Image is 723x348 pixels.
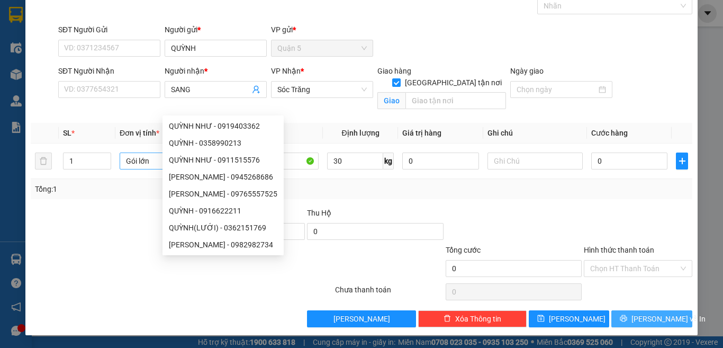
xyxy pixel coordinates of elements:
[620,315,627,323] span: printer
[341,129,379,137] span: Định lượng
[537,315,545,323] span: save
[126,153,209,169] span: Gói lớn
[402,153,478,169] input: 0
[611,310,692,327] button: printer[PERSON_NAME] và In
[162,219,284,236] div: QUỲNH(LƯỚI) - 0362151769
[169,120,277,132] div: QUỲNH NHƯ - 0919403362
[377,67,411,75] span: Giao hàng
[271,24,373,35] div: VP gửi
[418,310,527,327] button: deleteXóa Thông tin
[169,188,277,200] div: [PERSON_NAME] - 09765557525
[162,168,284,185] div: QUỲNH TRANG - 0945268686
[162,135,284,151] div: QUỲNH - 0358990213
[584,246,654,254] label: Hình thức thanh toán
[120,129,159,137] span: Đơn vị tính
[58,24,160,35] div: SĐT Người Gửi
[517,84,597,95] input: Ngày giao
[162,185,284,202] div: QUỲNH ANH - 09765557525
[405,92,506,109] input: Giao tận nơi
[444,315,451,323] span: delete
[35,153,52,169] button: delete
[591,129,628,137] span: Cước hàng
[307,209,331,217] span: Thu Hộ
[252,85,260,94] span: user-add
[162,118,284,135] div: QUỲNH NHƯ - 0919403362
[383,153,394,169] span: kg
[676,153,688,169] button: plus
[271,67,301,75] span: VP Nhận
[162,202,284,219] div: QUỲNH - 0916622211
[73,57,141,69] li: VP Sóc Trăng
[631,313,706,325] span: [PERSON_NAME] và In
[5,57,73,69] li: VP Quận 5
[277,82,367,97] span: Sóc Trăng
[165,24,267,35] div: Người gửi
[5,71,13,78] span: environment
[169,137,277,149] div: QUỲNH - 0358990213
[169,171,277,183] div: [PERSON_NAME] - 0945268686
[549,313,605,325] span: [PERSON_NAME]
[5,5,153,45] li: Vĩnh Thành (Sóc Trăng)
[169,239,277,251] div: [PERSON_NAME] - 0982982734
[169,154,277,166] div: QUỲNH NHƯ - 0911515576
[58,65,160,77] div: SĐT Người Nhận
[377,92,405,109] span: Giao
[162,151,284,168] div: QUỲNH NHƯ - 0911515576
[162,236,284,253] div: QUỲNH GIAO - 0982982734
[402,129,441,137] span: Giá trị hàng
[446,246,481,254] span: Tổng cước
[169,222,277,234] div: QUỲNH(LƯỚI) - 0362151769
[169,205,277,217] div: QUỲNH - 0916622211
[5,5,42,42] img: logo.jpg
[63,129,71,137] span: SL
[307,310,415,327] button: [PERSON_NAME]
[510,67,544,75] label: Ngày giao
[73,71,80,78] span: environment
[401,77,506,88] span: [GEOGRAPHIC_DATA] tận nơi
[165,65,267,77] div: Người nhận
[333,313,390,325] span: [PERSON_NAME]
[455,313,501,325] span: Xóa Thông tin
[35,183,280,195] div: Tổng: 1
[529,310,610,327] button: save[PERSON_NAME]
[334,284,445,302] div: Chưa thanh toán
[676,157,688,165] span: plus
[487,153,583,169] input: Ghi Chú
[277,40,367,56] span: Quận 5
[483,123,587,144] th: Ghi chú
